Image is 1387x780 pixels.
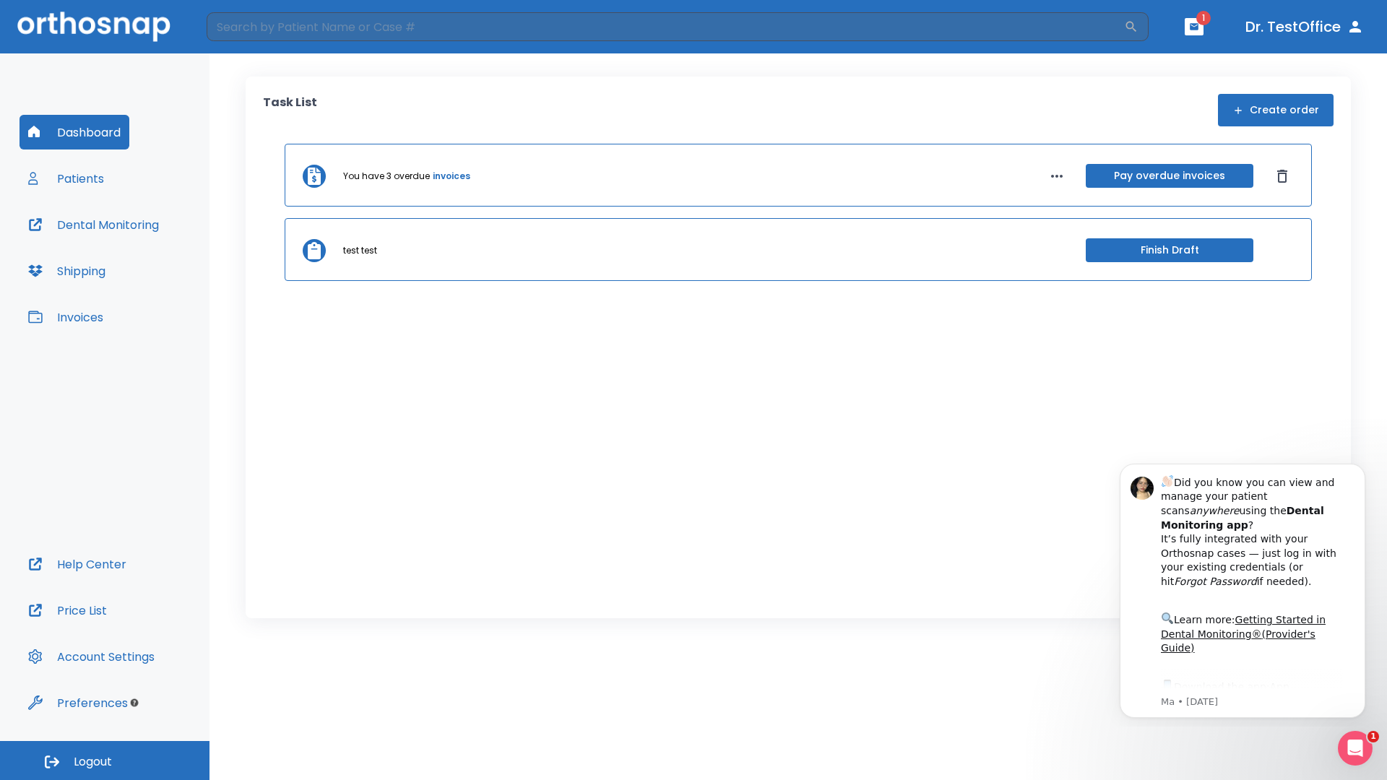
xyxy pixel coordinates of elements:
[1240,14,1370,40] button: Dr. TestOffice
[20,161,113,196] button: Patients
[1086,238,1253,262] button: Finish Draft
[63,227,245,300] div: Download the app: | ​ Let us know if you need help getting started!
[433,170,470,183] a: invoices
[1338,731,1373,766] iframe: Intercom live chat
[1367,731,1379,742] span: 1
[20,547,135,581] button: Help Center
[263,94,317,126] p: Task List
[20,300,112,334] button: Invoices
[343,170,430,183] p: You have 3 overdue
[1218,94,1334,126] button: Create order
[20,253,114,288] button: Shipping
[1271,165,1294,188] button: Dismiss
[20,115,129,149] button: Dashboard
[63,245,245,258] p: Message from Ma, sent 5w ago
[20,685,137,720] button: Preferences
[245,22,256,34] button: Dismiss notification
[1098,451,1387,727] iframe: Intercom notifications message
[20,639,163,674] button: Account Settings
[207,12,1124,41] input: Search by Patient Name or Case #
[128,696,141,709] div: Tooltip anchor
[1196,11,1211,25] span: 1
[20,207,168,242] button: Dental Monitoring
[20,593,116,628] button: Price List
[74,754,112,770] span: Logout
[1086,164,1253,188] button: Pay overdue invoices
[17,12,170,41] img: Orthosnap
[63,230,191,256] a: App Store
[343,244,377,257] p: test test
